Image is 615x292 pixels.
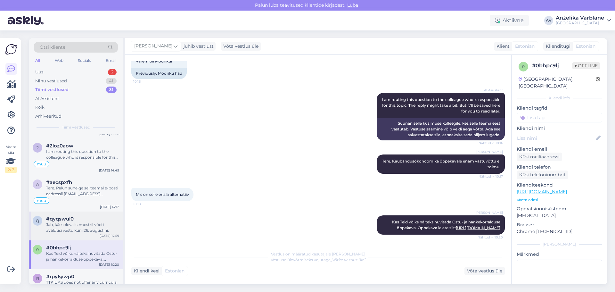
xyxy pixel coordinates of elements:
[46,149,119,160] div: I am routing this question to the colleague who is responsible for this topic. The reply might ta...
[572,62,600,69] span: Offline
[131,268,160,274] div: Kliendi keel
[106,87,117,93] div: 31
[517,251,602,258] p: Märkmed
[40,44,65,51] span: Otsi kliente
[99,131,119,136] div: [DATE] 10:26
[46,216,74,222] span: #qyqswul0
[131,68,187,79] div: Previously, Mõdriku had
[36,276,39,281] span: r
[517,171,568,179] div: Küsi telefoninumbrit
[181,43,214,50] div: juhib vestlust
[544,16,553,25] div: AV
[36,218,39,223] span: q
[556,15,611,26] a: Anželika Varblane[GEOGRAPHIC_DATA]
[35,87,69,93] div: Tiimi vestlused
[515,43,535,50] span: Estonian
[556,15,604,21] div: Anželika Varblane
[517,189,567,195] a: [URL][DOMAIN_NAME]
[522,64,525,69] span: 0
[133,79,157,84] span: 10:16
[464,267,505,275] div: Võta vestlus üle
[46,222,119,233] div: Jah, käesoleval semestril võeti avaldusi vastu kuni 26. augustini.
[46,185,119,197] div: Tere. Palun suhelge sel teemal e-posti aadressil [EMAIL_ADDRESS][DOMAIN_NAME]
[35,96,59,102] div: AI Assistent
[5,167,17,173] div: 2 / 3
[46,179,72,185] span: #aecspxfh
[35,78,67,84] div: Minu vestlused
[46,279,119,291] div: TTK UAS does not offer any curricula in English
[331,257,366,262] i: „Võtke vestlus üle”
[517,153,562,161] div: Küsi meiliaadressi
[53,56,65,65] div: Web
[543,43,570,50] div: Klienditugi
[479,174,503,179] span: Nähtud ✓ 10:17
[517,212,602,219] p: [MEDICAL_DATA]
[35,113,61,120] div: Arhiveeritud
[136,192,189,197] span: Mis on selle eriala alternatiiv
[517,241,602,247] div: [PERSON_NAME]
[46,143,73,149] span: #2loz0aow
[62,124,90,130] span: Tiimi vestlused
[392,220,501,230] span: Kas Teid võiks näiteks huvitada Ostu- ja hankekorralduse õppekava. Õppekava leiate siit:
[100,204,119,209] div: [DATE] 14:12
[517,228,602,235] p: Chrome [TECHNICAL_ID]
[345,2,360,8] span: Luba
[478,235,503,240] span: Nähtud ✓ 10:20
[490,15,529,26] div: Aktiivne
[494,43,510,50] div: Klient
[382,97,501,113] span: I am routing this question to the colleague who is responsible for this topic. The reply might ta...
[517,95,602,101] div: Kliendi info
[382,159,501,169] span: Tere. Kaubandusökonoomika õppekavale enam vastuvõttu ei toimu.
[108,69,117,75] div: 2
[100,233,119,238] div: [DATE] 12:59
[556,21,604,26] div: [GEOGRAPHIC_DATA]
[271,257,366,262] span: Vestluse ülevõtmiseks vajutage
[517,125,602,132] p: Kliendi nimi
[104,56,118,65] div: Email
[37,162,46,166] span: muu
[221,42,261,51] div: Võta vestlus üle
[517,146,602,153] p: Kliendi email
[377,118,505,140] div: Suunan selle küsimuse kolleegile, kes selle teema eest vastutab. Vastuse saamine võib veidi aega ...
[37,145,39,150] span: 2
[34,56,41,65] div: All
[35,69,43,75] div: Uus
[136,59,172,63] span: Varem oli Mõdrikul
[99,168,119,173] div: [DATE] 14:45
[5,43,17,55] img: Askly Logo
[517,182,602,188] p: Klienditeekond
[517,164,602,171] p: Kliendi telefon
[133,202,157,206] span: 10:18
[532,62,572,70] div: # 0bhpc9lj
[36,182,39,187] span: a
[517,105,602,112] p: Kliendi tag'id
[479,88,503,93] span: AI Assistent
[46,245,71,251] span: #0bhpc9lj
[36,247,39,252] span: 0
[77,56,92,65] div: Socials
[106,78,117,84] div: 41
[479,141,503,146] span: Nähtud ✓ 10:16
[134,43,172,50] span: [PERSON_NAME]
[99,262,119,267] div: [DATE] 10:20
[475,149,503,154] span: [PERSON_NAME]
[517,113,602,122] input: Lisa tag
[46,251,119,262] div: Kas Teid võiks näiteks huvitada Ostu- ja hankekorralduse õppekava. Õppekava leiate siit: [URL][DO...
[517,205,602,212] p: Operatsioonisüsteem
[519,76,596,89] div: [GEOGRAPHIC_DATA], [GEOGRAPHIC_DATA]
[5,144,17,173] div: Vaata siia
[517,221,602,228] p: Brauser
[46,274,74,279] span: #rpy6ywp0
[35,104,45,111] div: Kõik
[165,268,184,274] span: Estonian
[517,197,602,203] p: Vaata edasi ...
[271,252,365,256] span: Vestlus on määratud kasutajale [PERSON_NAME]
[576,43,595,50] span: Estonian
[456,225,500,230] a: [URL][DOMAIN_NAME]
[37,199,46,203] span: muu
[517,135,595,142] input: Lisa nimi
[475,210,503,215] span: [PERSON_NAME]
